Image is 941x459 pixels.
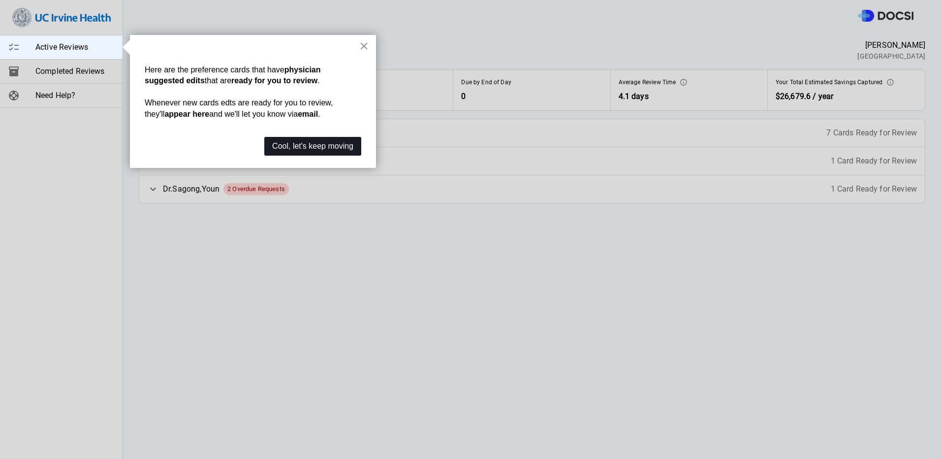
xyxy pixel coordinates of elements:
span: and we'll let you know via [209,110,298,118]
strong: email [298,110,318,118]
span: Here are the preference cards that have [145,66,284,74]
span: Whenever new cards edts are ready for you to review, they'll [145,98,335,118]
span: . [317,76,319,85]
span: that are [205,76,231,85]
span: . [318,110,320,118]
strong: physician suggested edits [145,66,323,85]
button: Cool, let's keep moving [264,137,361,156]
button: Close [359,38,369,54]
strong: ready for you to review [231,76,317,85]
span: Active Reviews [35,41,115,53]
strong: appear here [164,110,209,118]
